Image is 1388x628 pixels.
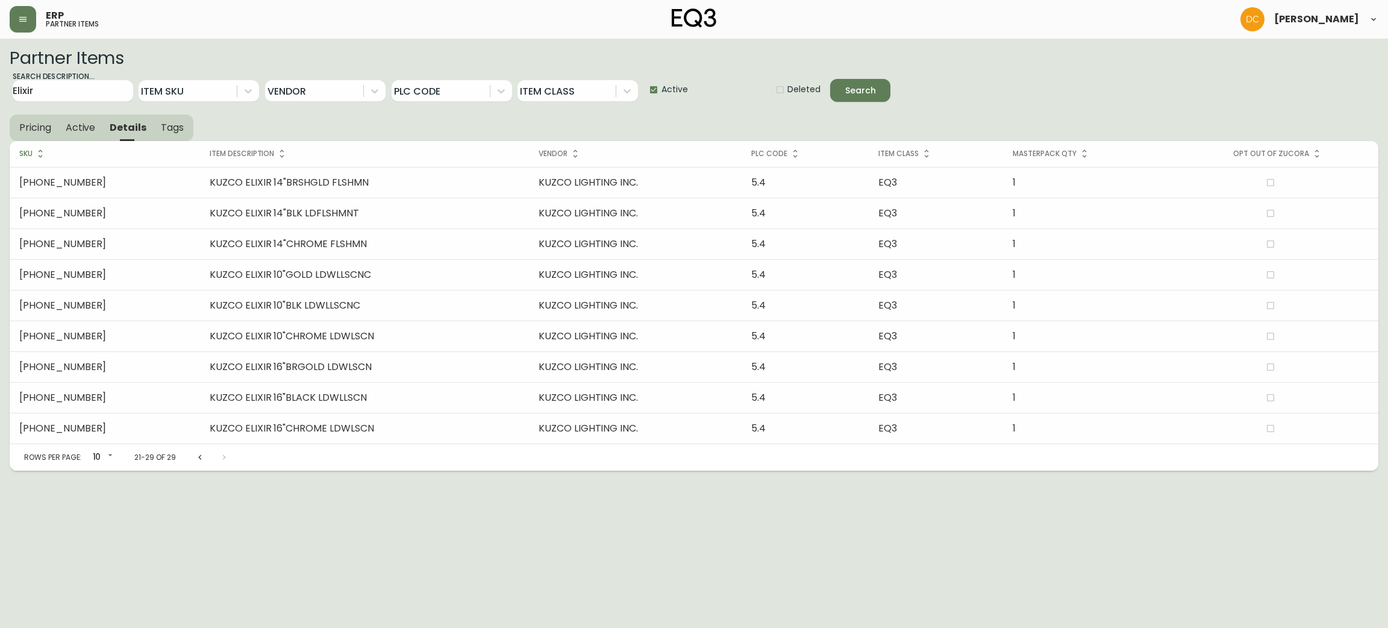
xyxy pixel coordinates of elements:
div: Search [845,83,876,98]
h5: partner items [46,20,99,28]
td: EQ3 [869,383,1003,413]
span: PLC Code [751,148,803,159]
span: Details [110,121,146,134]
td: [PHONE_NUMBER] [10,383,200,413]
td: KUZCO ELIXIR 10"BLK LDWLLSCNC [200,290,529,321]
td: EQ3 [869,229,1003,260]
td: 5.4 [742,321,869,352]
td: 1 [1003,260,1180,290]
td: 5.4 [742,229,869,260]
td: 1 [1003,383,1180,413]
p: 21-29 of 29 [134,452,176,463]
span: Masterpack Qty [1013,148,1092,159]
h2: Partner Items [10,48,1378,68]
td: KUZCO ELIXIR 10"CHROME LDWLSCN [200,321,529,352]
td: EQ3 [869,352,1003,383]
span: Active [66,121,96,134]
td: 1 [1003,413,1180,444]
p: Rows per page: [24,452,81,463]
td: 1 [1003,290,1180,321]
td: EQ3 [869,198,1003,229]
span: Item Description [210,148,290,159]
td: KUZCO ELIXIR 16"BLACK LDWLLSCN [200,383,529,413]
td: EQ3 [869,260,1003,290]
td: 5.4 [742,290,869,321]
span: Tags [161,121,184,134]
td: [PHONE_NUMBER] [10,260,200,290]
td: KUZCO LIGHTING INC. [529,321,742,352]
td: 5.4 [742,260,869,290]
td: 1 [1003,352,1180,383]
button: Previous page [188,445,212,469]
td: [PHONE_NUMBER] [10,413,200,444]
td: KUZCO LIGHTING INC. [529,413,742,444]
td: KUZCO LIGHTING INC. [529,198,742,229]
td: KUZCO ELIXIR 14"CHROME FLSHMN [200,229,529,260]
span: ERP [46,11,64,20]
td: [PHONE_NUMBER] [10,168,200,198]
td: [PHONE_NUMBER] [10,352,200,383]
td: 5.4 [742,198,869,229]
td: KUZCO LIGHTING INC. [529,290,742,321]
td: KUZCO ELIXIR 16"BRGOLD LDWLSCN [200,352,529,383]
span: Active [661,83,688,96]
td: KUZCO ELIXIR 10"GOLD LDWLLSCNC [200,260,529,290]
td: KUZCO LIGHTING INC. [529,383,742,413]
td: 5.4 [742,383,869,413]
td: 5.4 [742,413,869,444]
td: EQ3 [869,168,1003,198]
img: logo [672,8,716,28]
td: KUZCO ELIXIR 14"BRSHGLD FLSHMN [200,168,529,198]
td: KUZCO ELIXIR 16"CHROME LDWLSCN [200,413,529,444]
td: [PHONE_NUMBER] [10,198,200,229]
td: KUZCO LIGHTING INC. [529,260,742,290]
td: 5.4 [742,168,869,198]
td: KUZCO ELIXIR 14"BLK LDFLSHMNT [200,198,529,229]
span: Pricing [19,121,51,134]
span: SKU [19,148,48,159]
td: [PHONE_NUMBER] [10,290,200,321]
span: Vendor [539,148,583,159]
td: EQ3 [869,290,1003,321]
button: Search [830,79,890,102]
td: [PHONE_NUMBER] [10,229,200,260]
td: 1 [1003,168,1180,198]
div: 10 [86,448,115,468]
td: 1 [1003,198,1180,229]
td: 1 [1003,321,1180,352]
td: KUZCO LIGHTING INC. [529,229,742,260]
td: EQ3 [869,413,1003,444]
td: [PHONE_NUMBER] [10,321,200,352]
span: Opt Out of Zucora [1233,148,1325,159]
span: [PERSON_NAME] [1274,14,1359,24]
td: EQ3 [869,321,1003,352]
img: 7eb451d6983258353faa3212700b340b [1240,7,1265,31]
td: KUZCO LIGHTING INC. [529,352,742,383]
span: Item Class [878,148,934,159]
td: KUZCO LIGHTING INC. [529,168,742,198]
td: 1 [1003,229,1180,260]
span: Deleted [787,83,821,96]
td: 5.4 [742,352,869,383]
